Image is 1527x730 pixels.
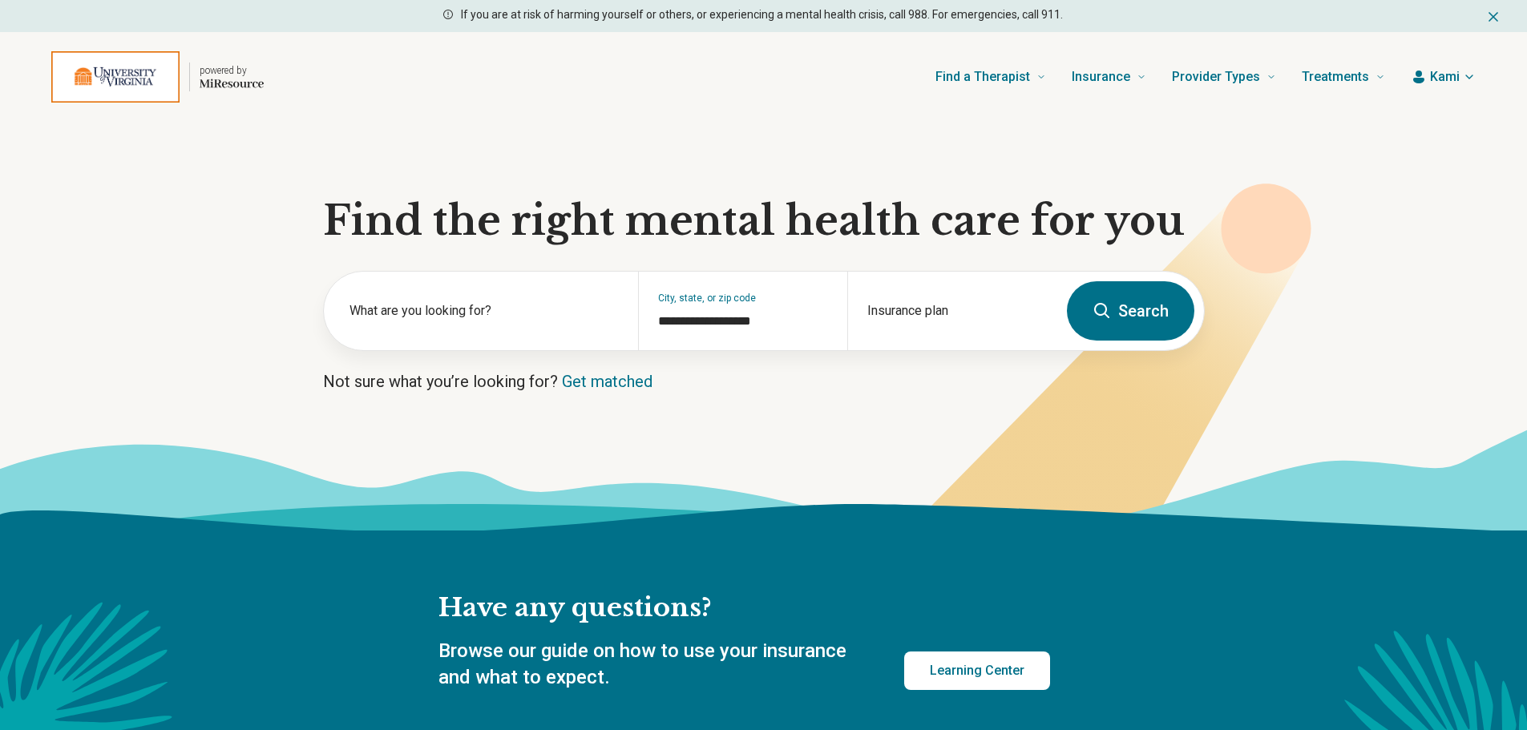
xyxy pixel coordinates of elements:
[51,51,264,103] a: Home page
[1485,6,1501,26] button: Dismiss
[1302,66,1369,88] span: Treatments
[1172,66,1260,88] span: Provider Types
[1172,45,1276,109] a: Provider Types
[349,301,619,321] label: What are you looking for?
[200,64,264,77] p: powered by
[461,6,1063,23] p: If you are at risk of harming yourself or others, or experiencing a mental health crisis, call 98...
[1302,45,1385,109] a: Treatments
[438,638,866,692] p: Browse our guide on how to use your insurance and what to expect.
[1072,66,1130,88] span: Insurance
[935,66,1030,88] span: Find a Therapist
[1072,45,1146,109] a: Insurance
[438,591,1050,625] h2: Have any questions?
[323,370,1205,393] p: Not sure what you’re looking for?
[904,651,1050,690] a: Learning Center
[1067,281,1194,341] button: Search
[1411,67,1476,87] button: Kami
[1430,67,1460,87] span: Kami
[935,45,1046,109] a: Find a Therapist
[323,197,1205,245] h1: Find the right mental health care for you
[562,372,652,391] a: Get matched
